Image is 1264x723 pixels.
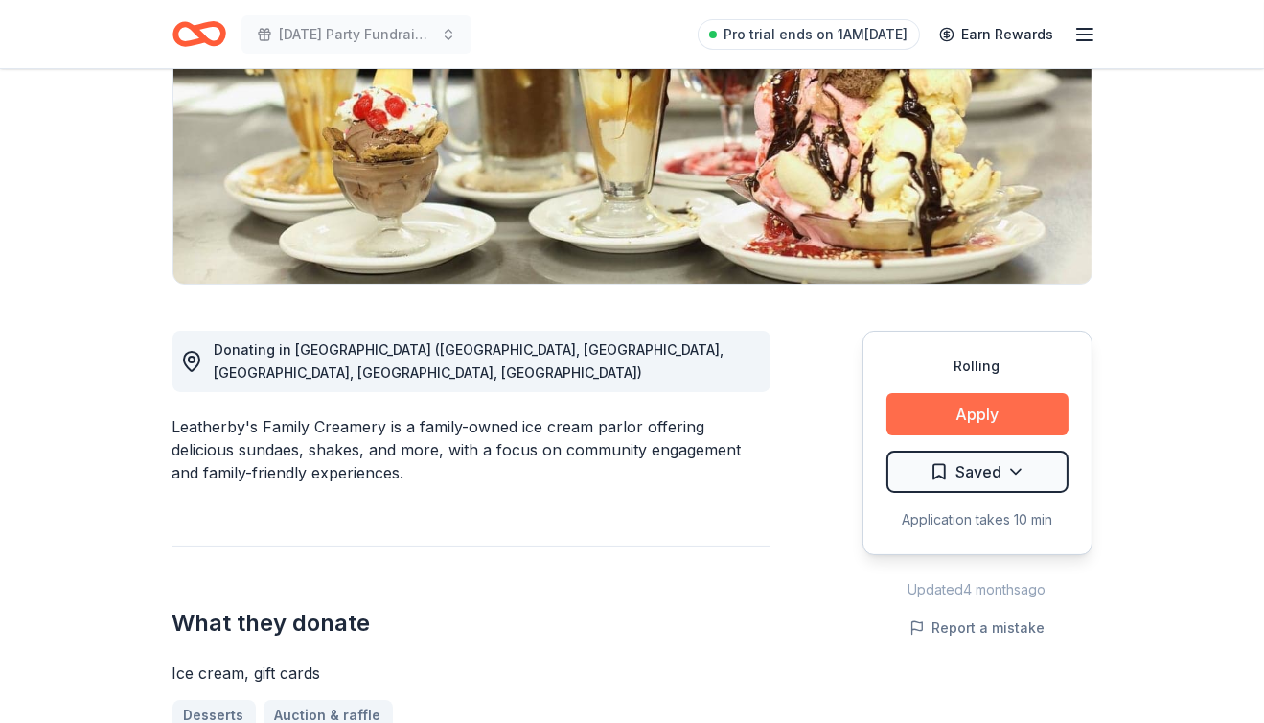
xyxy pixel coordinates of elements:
[215,341,724,381] span: Donating in [GEOGRAPHIC_DATA] ([GEOGRAPHIC_DATA], [GEOGRAPHIC_DATA], [GEOGRAPHIC_DATA], [GEOGRAPH...
[172,662,770,685] div: Ice cream, gift cards
[241,15,471,54] button: [DATE] Party Fundraiser
[724,23,908,46] span: Pro trial ends on 1AM[DATE]
[698,19,920,50] a: Pro trial ends on 1AM[DATE]
[886,451,1069,493] button: Saved
[280,23,433,46] span: [DATE] Party Fundraiser
[172,608,770,639] h2: What they donate
[886,508,1069,531] div: Application takes 10 min
[172,415,770,484] div: Leatherby's Family Creamery is a family-owned ice cream parlor offering delicious sundaes, shakes...
[862,578,1092,601] div: Updated 4 months ago
[886,355,1069,378] div: Rolling
[172,12,226,57] a: Home
[909,617,1046,640] button: Report a mistake
[928,17,1066,52] a: Earn Rewards
[956,459,1002,484] span: Saved
[886,393,1069,435] button: Apply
